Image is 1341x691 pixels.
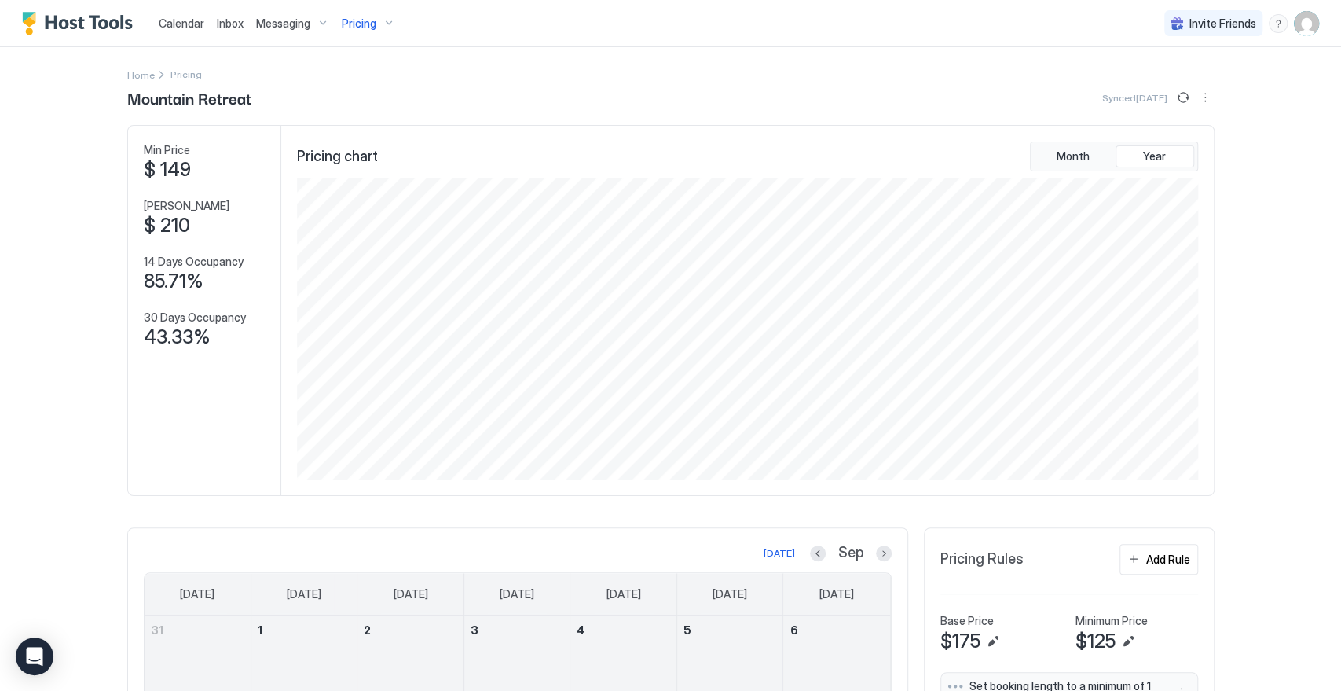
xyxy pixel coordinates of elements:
span: $175 [940,630,980,653]
span: [PERSON_NAME] [144,199,229,213]
span: 2 [364,623,371,637]
span: 14 Days Occupancy [144,255,244,269]
a: September 5, 2025 [677,616,783,645]
span: Pricing chart [297,148,378,166]
a: Friday [697,573,763,616]
div: Add Rule [1146,551,1190,568]
a: Wednesday [484,573,550,616]
span: Invite Friends [1189,17,1256,31]
span: 3 [471,623,478,637]
a: Tuesday [377,573,443,616]
span: Month [1057,149,1090,164]
span: Pricing Rules [940,550,1024,568]
span: [DATE] [287,587,321,601]
a: Thursday [591,573,657,616]
span: 31 [151,623,163,637]
a: Host Tools Logo [22,12,140,35]
div: Breadcrumb [127,66,155,83]
a: Inbox [217,15,244,31]
div: User profile [1294,11,1319,36]
span: [DATE] [606,587,641,601]
a: Sunday [164,573,230,616]
div: tab-group [1030,142,1198,171]
a: September 4, 2025 [570,616,676,645]
a: Monday [271,573,337,616]
span: 6 [790,623,797,637]
span: Sep [838,544,863,562]
button: Edit [1119,632,1138,651]
span: Mountain Retreat [127,86,251,109]
button: Previous month [810,546,826,561]
span: Year [1143,149,1166,164]
span: [DATE] [819,587,854,601]
span: Calendar [159,17,204,30]
button: Year [1116,145,1194,167]
span: Home [127,69,155,81]
span: 4 [577,623,584,637]
button: Edit [984,632,1002,651]
span: [DATE] [713,587,747,601]
a: September 3, 2025 [464,616,570,645]
button: Next month [876,546,892,561]
span: [DATE] [393,587,427,601]
a: Home [127,66,155,83]
span: Pricing [342,17,376,31]
button: Add Rule [1119,544,1198,575]
span: [DATE] [180,587,214,601]
a: Saturday [804,573,870,616]
span: Min Price [144,143,190,157]
div: [DATE] [764,546,795,561]
button: Month [1034,145,1112,167]
span: Messaging [256,17,310,31]
div: Open Intercom Messenger [16,638,53,675]
span: Breadcrumb [170,68,202,80]
div: menu [1269,14,1288,33]
span: 43.33% [144,325,211,349]
a: Calendar [159,15,204,31]
span: Synced [DATE] [1102,92,1167,104]
button: More options [1196,88,1215,107]
span: 1 [258,623,262,637]
span: Base Price [940,614,994,628]
span: 85.71% [144,270,203,293]
div: menu [1196,88,1215,107]
button: Sync prices [1174,88,1193,107]
a: August 31, 2025 [145,616,251,645]
span: [DATE] [500,587,534,601]
span: $ 149 [144,158,191,182]
span: $125 [1075,630,1116,653]
a: September 1, 2025 [251,616,357,645]
span: 30 Days Occupancy [144,311,246,325]
span: $ 210 [144,214,190,237]
span: Inbox [217,17,244,30]
a: September 2, 2025 [357,616,463,645]
button: [DATE] [761,544,797,563]
span: Minimum Price [1075,614,1148,628]
span: 5 [683,623,691,637]
a: September 6, 2025 [783,616,889,645]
